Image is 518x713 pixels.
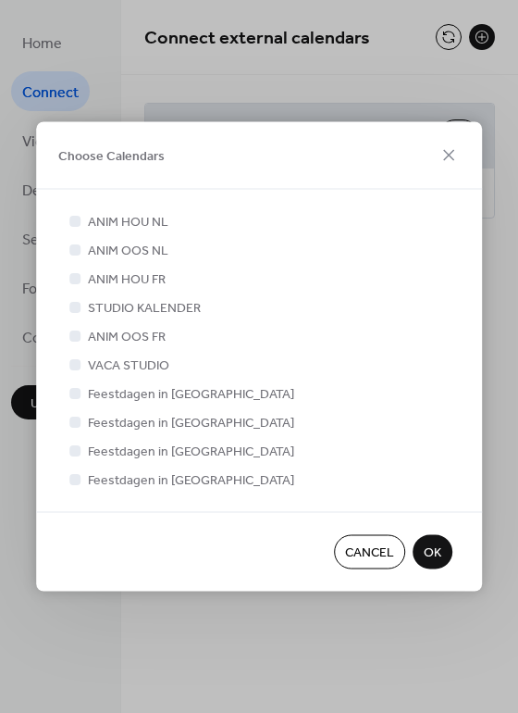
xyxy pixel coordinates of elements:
span: ANIM HOU NL [88,213,168,232]
span: Cancel [345,544,394,563]
span: Feestdagen in [GEOGRAPHIC_DATA] [88,443,294,462]
button: Cancel [334,535,405,569]
span: VACA STUDIO [88,356,169,376]
span: Feestdagen in [GEOGRAPHIC_DATA] [88,414,294,433]
span: ANIM OOS NL [88,242,168,261]
span: Feestdagen in [GEOGRAPHIC_DATA] [88,385,294,405]
span: STUDIO KALENDER [88,299,201,319]
span: OK [424,544,441,563]
span: Feestdagen in [GEOGRAPHIC_DATA] [88,471,294,491]
span: ANIM OOS FR [88,328,166,347]
span: Choose Calendars [58,147,165,167]
button: OK [413,535,452,569]
span: ANIM HOU FR [88,270,166,290]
